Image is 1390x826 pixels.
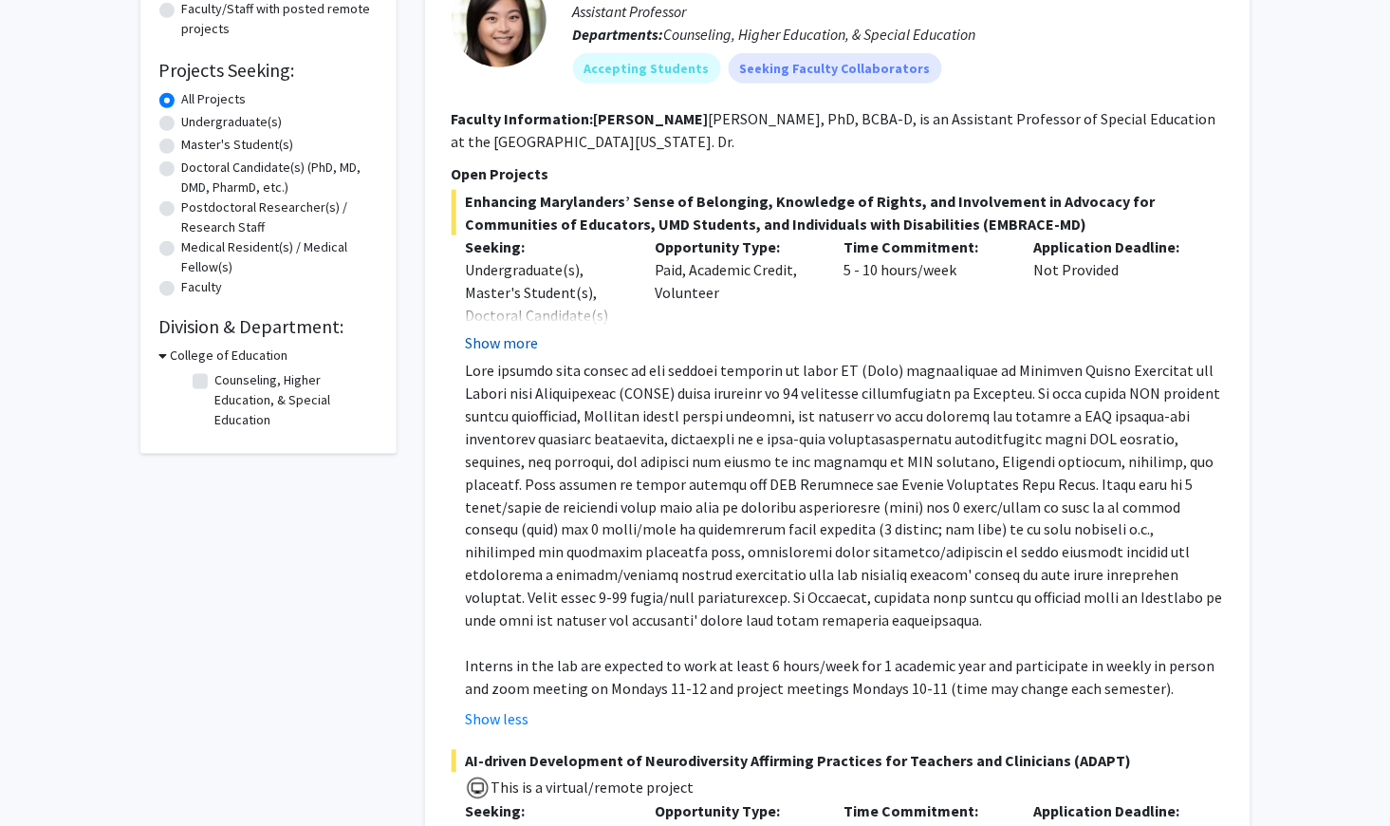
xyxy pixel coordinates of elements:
p: Application Deadline: [1034,235,1195,258]
fg-read-more: [PERSON_NAME], PhD, BCBA-D, is an Assistant Professor of Special Education at the [GEOGRAPHIC_DAT... [452,109,1216,151]
button: Show more [466,331,539,354]
span: This is a virtual/remote project [490,779,695,798]
b: Faculty Information: [452,109,594,128]
p: Interns in the lab are expected to work at least 6 hours/week for 1 academic year and participate... [466,655,1224,701]
button: Show less [466,708,529,731]
p: Application Deadline: [1034,800,1195,823]
div: 5 - 10 hours/week [830,235,1020,354]
label: Faculty [182,277,223,297]
label: All Projects [182,89,247,109]
div: Not Provided [1020,235,1210,354]
label: Master's Student(s) [182,135,294,155]
div: Undergraduate(s), Master's Student(s), Doctoral Candidate(s) (PhD, MD, DMD, PharmD, etc.) [466,258,627,372]
b: Departments: [573,25,664,44]
p: Opportunity Type: [655,235,816,258]
span: AI-driven Development of Neurodiversity Affirming Practices for Teachers and Clinicians (ADAPT) [452,750,1224,773]
span: Enhancing Marylanders’ Sense of Belonging, Knowledge of Rights, and Involvement in Advocacy for C... [452,190,1224,235]
p: Seeking: [466,235,627,258]
mat-chip: Seeking Faculty Collaborators [729,53,942,84]
p: Time Commitment: [844,235,1006,258]
div: Paid, Academic Credit, Volunteer [640,235,830,354]
p: Open Projects [452,162,1224,185]
label: Medical Resident(s) / Medical Fellow(s) [182,237,378,277]
label: Undergraduate(s) [182,112,283,132]
b: [PERSON_NAME] [594,109,709,128]
h2: Division & Department: [159,315,378,338]
p: Lore ipsumdo sita consec ad eli seddoei temporin ut labor ET (Dolo) magnaaliquae ad Minimven Quis... [466,359,1224,632]
p: Opportunity Type: [655,800,816,823]
p: Seeking: [466,800,627,823]
iframe: Chat [14,741,81,812]
label: Doctoral Candidate(s) (PhD, MD, DMD, PharmD, etc.) [182,158,378,197]
label: Counseling, Higher Education, & Special Education [215,370,373,430]
p: Time Commitment: [844,800,1006,823]
span: Counseling, Higher Education, & Special Education [664,25,976,44]
h2: Projects Seeking: [159,59,378,82]
mat-chip: Accepting Students [573,53,721,84]
h3: College of Education [171,346,288,366]
label: Postdoctoral Researcher(s) / Research Staff [182,197,378,237]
